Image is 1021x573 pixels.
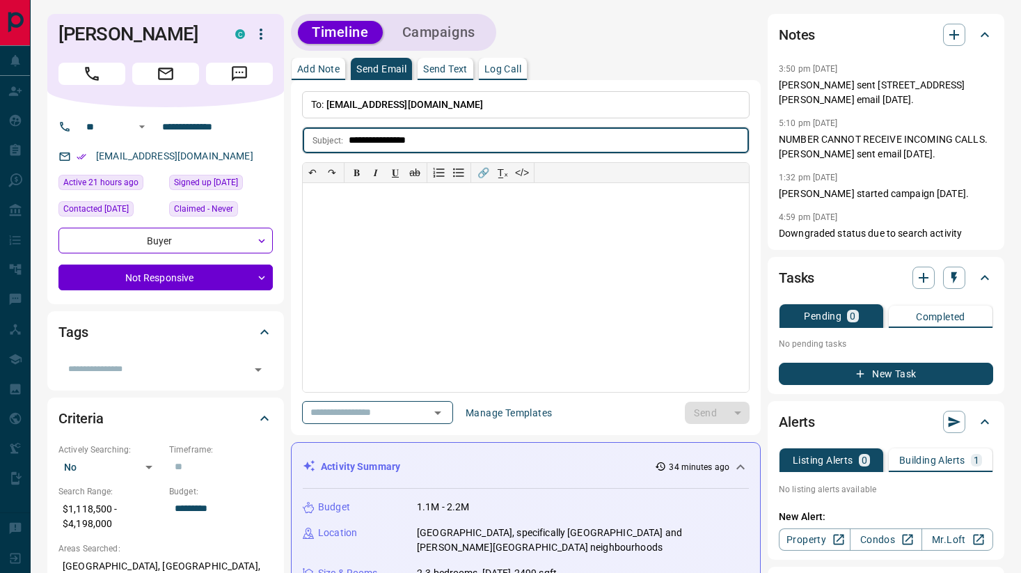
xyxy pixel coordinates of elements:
[388,21,489,44] button: Campaigns
[916,312,965,322] p: Completed
[779,411,815,433] h2: Alerts
[132,63,199,85] span: Email
[429,163,449,182] button: Numbered list
[405,163,425,182] button: ab
[779,187,993,201] p: [PERSON_NAME] started campaign [DATE].
[303,454,749,480] div: Activity Summary34 minutes ago
[248,360,268,379] button: Open
[58,315,273,349] div: Tags
[347,163,366,182] button: 𝐁
[312,134,343,147] p: Subject:
[169,444,273,456] p: Timeframe:
[206,63,273,85] span: Message
[318,500,350,515] p: Budget
[58,498,162,535] p: $1,118,500 - $4,198,000
[512,163,532,182] button: </>
[58,402,273,435] div: Criteria
[473,163,493,182] button: 🔗
[58,485,162,498] p: Search Range:
[779,528,850,551] a: Property
[779,212,838,222] p: 4:59 pm [DATE]
[457,402,560,424] button: Manage Templates
[850,311,855,321] p: 0
[779,18,993,52] div: Notes
[174,202,233,216] span: Claimed - Never
[669,461,729,473] p: 34 minutes ago
[235,29,245,39] div: condos.ca
[779,261,993,295] div: Tasks
[779,78,993,107] p: [PERSON_NAME] sent [STREET_ADDRESS][PERSON_NAME] email [DATE].
[96,150,253,162] a: [EMAIL_ADDRESS][DOMAIN_NAME]
[58,175,162,194] div: Sun Aug 17 2025
[779,173,838,182] p: 1:32 pm [DATE]
[779,510,993,524] p: New Alert:
[303,163,322,182] button: ↶
[899,455,965,465] p: Building Alerts
[169,485,273,498] p: Budget:
[298,21,383,44] button: Timeline
[779,483,993,496] p: No listing alerts available
[779,267,814,289] h2: Tasks
[134,118,150,135] button: Open
[318,526,357,540] p: Location
[779,226,993,241] p: Downgraded status due to search activity
[493,163,512,182] button: T̲ₓ
[58,201,162,221] div: Sun Oct 01 2023
[58,228,273,253] div: Buyer
[417,526,749,555] p: [GEOGRAPHIC_DATA], specifically [GEOGRAPHIC_DATA] and [PERSON_NAME][GEOGRAPHIC_DATA] neighbourhoods
[326,99,484,110] span: [EMAIL_ADDRESS][DOMAIN_NAME]
[423,64,468,74] p: Send Text
[428,403,448,423] button: Open
[58,456,162,478] div: No
[779,405,993,439] div: Alerts
[321,460,400,474] p: Activity Summary
[921,528,993,551] a: Mr.Loft
[77,152,86,162] svg: Email Verified
[302,91,750,118] p: To:
[793,455,853,465] p: Listing Alerts
[58,23,214,45] h1: [PERSON_NAME]
[58,542,273,555] p: Areas Searched:
[779,333,993,354] p: No pending tasks
[63,202,129,216] span: Contacted [DATE]
[392,167,399,178] span: 𝐔
[322,163,342,182] button: ↷
[804,311,841,321] p: Pending
[169,175,273,194] div: Tue Mar 27 2012
[63,175,138,189] span: Active 21 hours ago
[449,163,468,182] button: Bullet list
[58,407,104,430] h2: Criteria
[779,132,993,162] p: NUMBER CANNOT RECEIVE INCOMING CALLS. [PERSON_NAME] sent email [DATE].
[366,163,386,182] button: 𝑰
[974,455,979,465] p: 1
[386,163,405,182] button: 𝐔
[409,167,420,178] s: ab
[779,24,815,46] h2: Notes
[356,64,406,74] p: Send Email
[58,265,273,290] div: Not Responsive
[58,444,162,456] p: Actively Searching:
[58,63,125,85] span: Call
[417,500,469,515] p: 1.1M - 2.2M
[484,64,521,74] p: Log Call
[779,363,993,385] button: New Task
[779,118,838,128] p: 5:10 pm [DATE]
[862,455,867,465] p: 0
[685,402,750,424] div: split button
[297,64,340,74] p: Add Note
[174,175,238,189] span: Signed up [DATE]
[779,64,838,74] p: 3:50 pm [DATE]
[58,321,88,343] h2: Tags
[850,528,921,551] a: Condos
